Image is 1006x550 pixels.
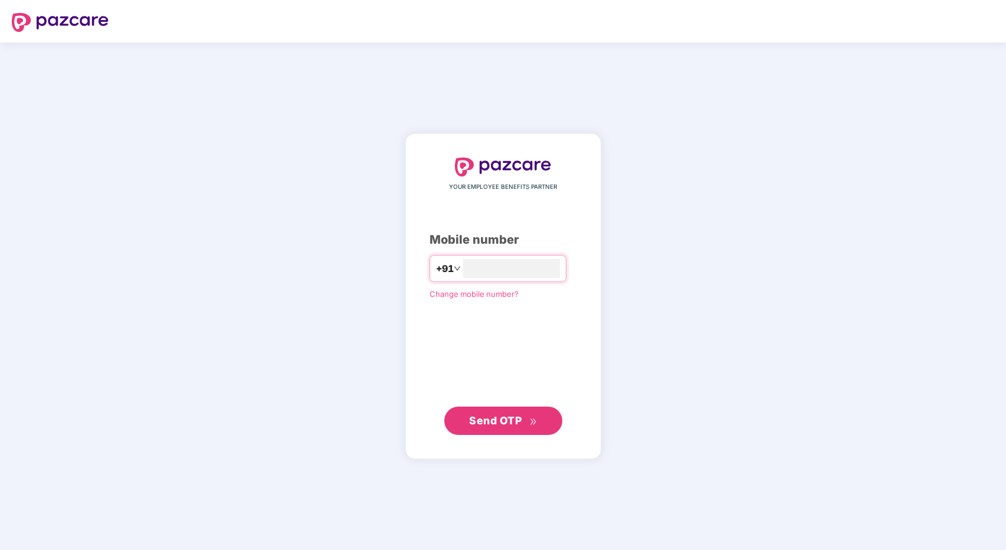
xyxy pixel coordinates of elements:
[444,407,562,435] button: Send OTPdouble-right
[455,158,552,176] img: logo
[449,182,557,192] span: YOUR EMPLOYEE BENEFITS PARTNER
[529,418,537,425] span: double-right
[430,289,519,299] a: Change mobile number?
[436,261,454,276] span: +91
[454,265,461,272] span: down
[469,414,522,427] span: Send OTP
[12,13,109,32] img: logo
[430,231,577,249] div: Mobile number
